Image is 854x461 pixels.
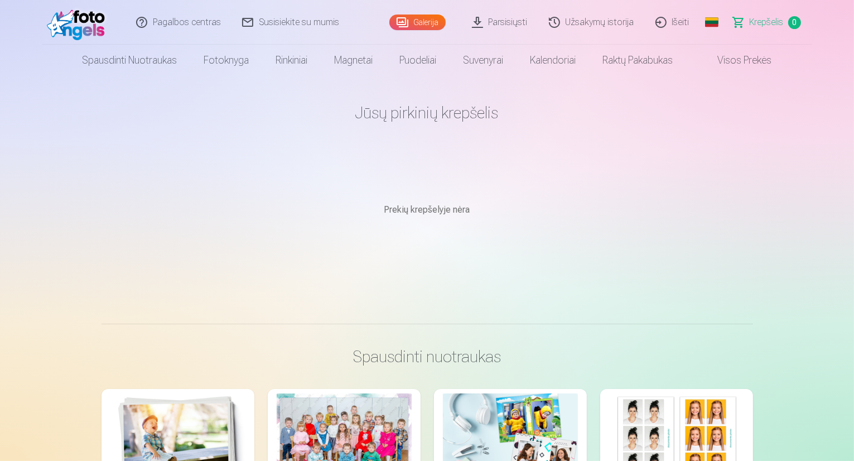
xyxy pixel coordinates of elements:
a: Magnetai [321,45,387,76]
a: Spausdinti nuotraukas [69,45,191,76]
h3: Spausdinti nuotraukas [110,347,744,367]
a: Galerija [389,15,446,30]
a: Visos prekės [687,45,785,76]
a: Rinkiniai [263,45,321,76]
a: Suvenyrai [450,45,517,76]
p: Prekių krepšelyje nėra [102,203,753,217]
a: Kalendoriai [517,45,590,76]
h1: Jūsų pirkinių krepšelis [102,103,753,123]
a: Puodeliai [387,45,450,76]
a: Raktų pakabukas [590,45,687,76]
a: Fotoknyga [191,45,263,76]
span: 0 [788,16,801,29]
span: Krepšelis [750,16,784,29]
img: /fa2 [47,4,111,40]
